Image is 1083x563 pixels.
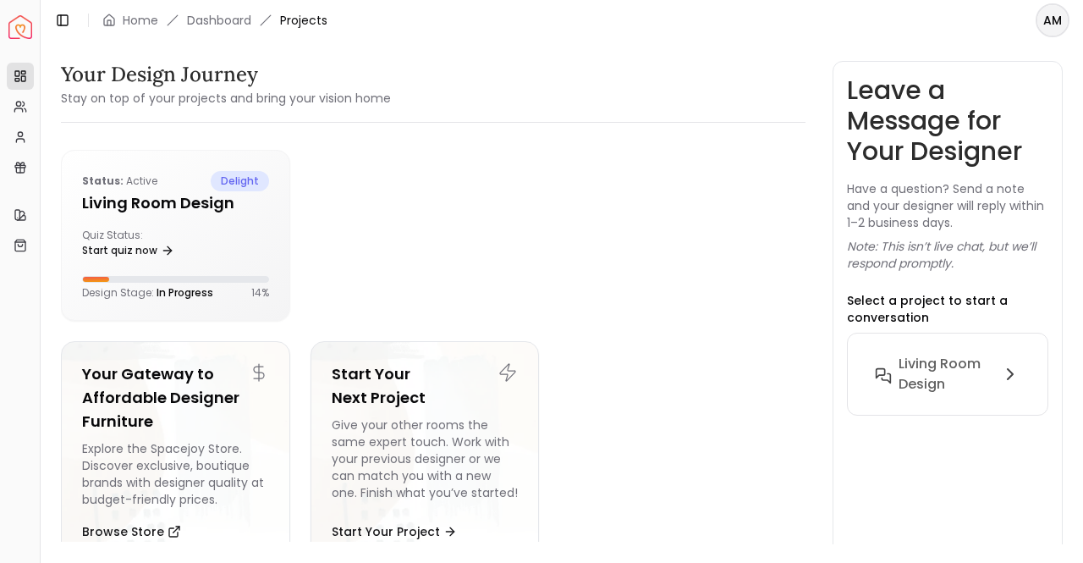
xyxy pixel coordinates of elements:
[82,515,181,549] button: Browse Store
[899,354,993,395] h6: Living Room Design
[187,12,251,29] a: Dashboard
[847,75,1048,167] h3: Leave a Message for Your Designer
[82,239,174,262] a: Start quiz now
[82,362,269,433] h5: Your Gateway to Affordable Designer Furniture
[847,292,1048,326] p: Select a project to start a conversation
[251,286,269,300] p: 14 %
[82,174,124,188] b: Status:
[847,238,1048,272] p: Note: This isn’t live chat, but we’ll respond promptly.
[82,440,269,508] div: Explore the Spacejoy Store. Discover exclusive, boutique brands with designer quality at budget-f...
[82,286,213,300] p: Design Stage:
[8,15,32,39] img: Spacejoy Logo
[82,229,168,262] div: Quiz Status:
[61,61,391,88] h3: Your Design Journey
[1037,5,1068,36] span: AM
[102,12,327,29] nav: breadcrumb
[211,171,269,191] span: delight
[280,12,327,29] span: Projects
[1036,3,1069,37] button: AM
[82,191,269,215] h5: Living Room Design
[847,180,1048,231] p: Have a question? Send a note and your designer will reply within 1–2 business days.
[332,362,519,410] h5: Start Your Next Project
[861,347,1034,401] button: Living Room Design
[61,90,391,107] small: Stay on top of your projects and bring your vision home
[332,515,457,549] button: Start Your Project
[8,15,32,39] a: Spacejoy
[82,171,157,191] p: active
[332,417,519,508] div: Give your other rooms the same expert touch. Work with your previous designer or we can match you...
[157,285,213,300] span: In Progress
[123,12,158,29] a: Home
